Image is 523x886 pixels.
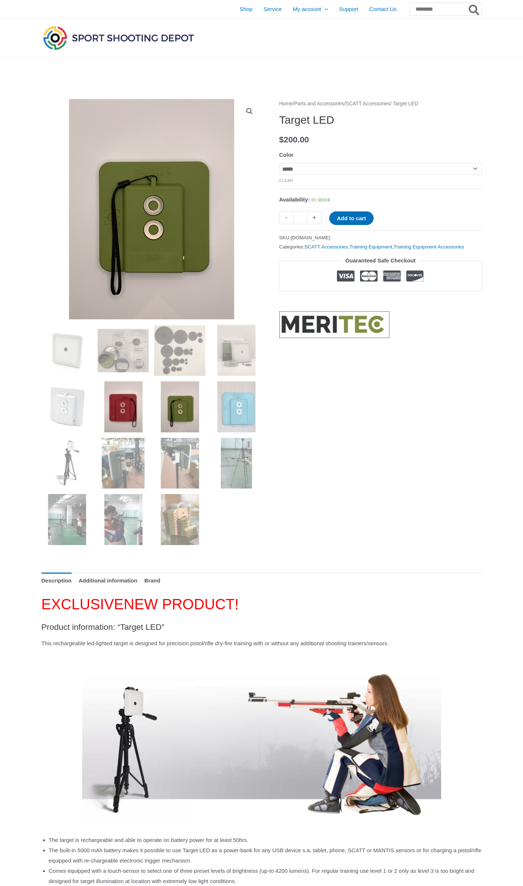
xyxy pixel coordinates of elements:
[279,101,293,106] a: Home
[144,573,160,588] a: Brand
[49,845,482,866] li: The built-in 5000 mAh battery makes it possible to use Target LED as a power-bank for any USB dev...
[279,211,293,224] a: -
[279,242,464,251] span: Categories: , ,
[467,3,482,15] button: Search
[294,101,344,106] a: Parts and Accessories
[308,211,322,224] a: +
[154,381,205,432] img: Target LED - Image 7
[329,211,374,225] button: Add to cart
[79,573,137,588] a: Additional information
[41,325,92,376] img: Target LED
[98,381,149,432] img: Target LED - Image 6
[305,244,348,250] a: SCATT Accessories
[154,325,205,376] img: Target LED - Image 3
[279,99,482,109] nav: Breadcrumb
[279,135,284,144] span: $
[293,211,308,224] input: Product quantity
[154,494,205,545] img: Target LED - Image 15
[393,244,464,250] a: Training Equipment Accessories
[342,255,419,266] legend: Guaranteed Safe Checkout
[154,438,205,489] img: Target LED - Image 11
[124,596,239,612] span: NEW PRODUCT!
[41,622,482,632] h2: Product information: “Target LED”
[279,178,293,183] a: Clear options
[41,381,92,432] img: Target LED - Image 5
[346,101,390,106] a: SCATT Accessories
[41,596,124,612] span: EXCLUSIVE
[279,196,310,203] span: Availability:
[98,325,149,376] img: Target LED - Image 2
[41,438,92,489] img: Target LED - Image 9
[279,297,482,306] iframe: Customer reviews powered by Trustpilot
[279,233,331,242] span: SKU:
[243,105,256,118] a: View full-screen image gallery
[98,438,149,489] img: Target LED - Image 10
[311,196,330,203] span: In stock
[279,152,294,158] label: Color
[279,135,309,144] bdi: 200.00
[211,381,262,432] img: Target LED - Image 8
[41,638,482,649] p: This rechargeable led-lighted target is designed for precision pistol/rifle dry-fire training wit...
[349,244,392,250] a: Training Equipment
[279,311,389,338] a: MERITEC
[291,235,330,240] span: [DOMAIN_NAME]
[49,835,482,845] li: The target is rechargeable and able to operate on battery power for at least 50hrs.
[211,438,262,489] img: Target LED - Image 12
[211,325,262,376] img: Target LED - Image 4
[41,24,196,51] img: Sport Shooting Depot
[41,494,92,545] img: Target LED - Image 13
[41,573,72,588] a: Description
[98,494,149,545] img: Target LED - Image 14
[279,113,482,127] h1: Target LED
